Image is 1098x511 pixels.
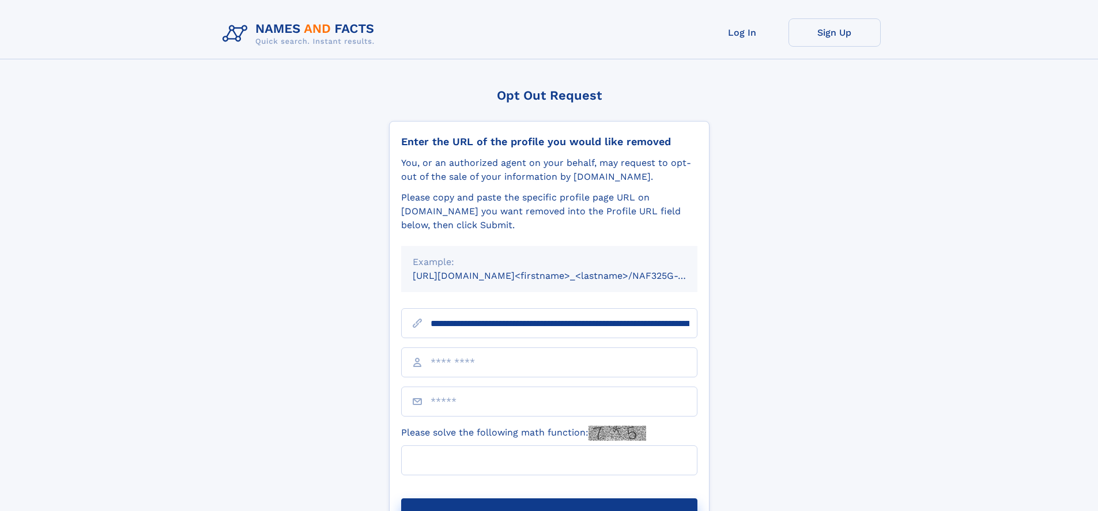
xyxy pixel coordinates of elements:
[696,18,788,47] a: Log In
[413,255,686,269] div: Example:
[218,18,384,50] img: Logo Names and Facts
[401,156,697,184] div: You, or an authorized agent on your behalf, may request to opt-out of the sale of your informatio...
[401,426,646,441] label: Please solve the following math function:
[389,88,710,103] div: Opt Out Request
[413,270,719,281] small: [URL][DOMAIN_NAME]<firstname>_<lastname>/NAF325G-xxxxxxxx
[401,135,697,148] div: Enter the URL of the profile you would like removed
[401,191,697,232] div: Please copy and paste the specific profile page URL on [DOMAIN_NAME] you want removed into the Pr...
[788,18,881,47] a: Sign Up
